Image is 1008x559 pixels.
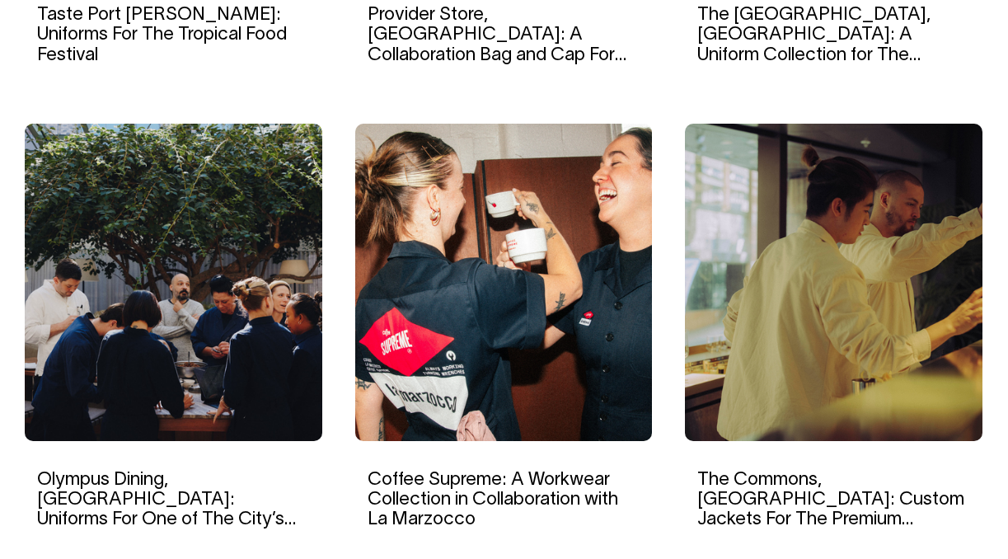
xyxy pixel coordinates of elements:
[685,124,982,441] img: The Commons, Sydney: Custom Jackets For The Premium Martin Place Cocktail Bar
[37,472,296,548] a: Olympus Dining, [GEOGRAPHIC_DATA]: Uniforms For One of The City’s Most Impressive Dining Rooms
[368,472,618,528] a: Coffee Supreme: A Workwear Collection in Collaboration with La Marzocco
[25,124,322,441] img: Olympus Dining, Sydney: Uniforms For One of The City’s Most Impressive Dining Rooms
[355,124,653,441] img: Coffee Supreme: A Workwear Collection in Collaboration with La Marzocco
[37,7,287,63] a: Taste Port [PERSON_NAME]: Uniforms For The Tropical Food Festival
[697,7,931,83] a: The [GEOGRAPHIC_DATA], [GEOGRAPHIC_DATA]: A Uniform Collection for The Boutique Luxury Hotel
[368,7,626,83] a: Provider Store, [GEOGRAPHIC_DATA]: A Collaboration Bag and Cap For Everyday Wear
